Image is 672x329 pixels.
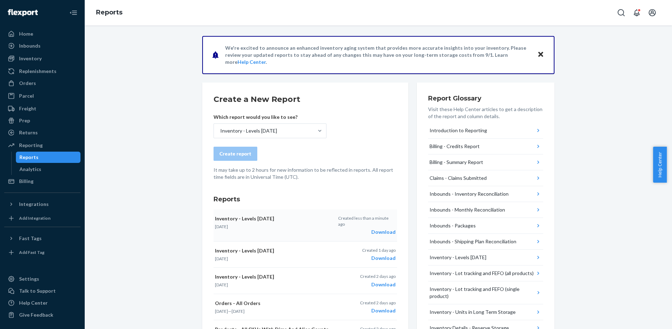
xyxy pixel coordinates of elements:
[428,250,543,266] button: Inventory - Levels [DATE]
[19,142,43,149] div: Reporting
[8,9,38,16] img: Flexport logo
[96,8,122,16] a: Reports
[19,201,49,208] div: Integrations
[220,127,277,134] div: Inventory - Levels [DATE]
[4,40,80,51] a: Inbounds
[430,286,535,300] div: Inventory - Lot tracking and FEFO (single product)
[428,266,543,281] button: Inventory - Lot tracking and FEFO (all products)
[338,215,396,227] p: Created less than a minute ago
[214,242,397,268] button: Inventory - Levels [DATE][DATE]Created 1 day agoDownload
[428,154,543,170] button: Billing - Summary Report
[19,249,44,255] div: Add Fast Tag
[214,94,397,105] h2: Create a New Report
[215,247,334,254] p: Inventory - Levels [DATE]
[4,176,80,187] a: Billing
[232,309,245,314] time: [DATE]
[428,170,543,186] button: Claims - Claims Submitted
[653,147,667,183] button: Help Center
[428,186,543,202] button: Inbounds - Inventory Reconciliation
[4,127,80,138] a: Returns
[215,308,334,314] p: —
[16,164,81,175] a: Analytics
[66,6,80,20] button: Close Navigation
[630,6,644,20] button: Open notifications
[428,139,543,154] button: Billing - Credits Report
[430,309,516,316] div: Inventory - Units in Long Term Storage
[430,238,516,245] div: Inbounds - Shipping Plan Reconciliation
[614,6,628,20] button: Open Search Box
[430,270,534,277] div: Inventory - Lot tracking and FEFO (all products)
[16,152,81,163] a: Reports
[4,53,80,64] a: Inventory
[19,235,42,242] div: Fast Tags
[338,229,396,236] div: Download
[4,309,80,321] button: Give Feedback
[428,202,543,218] button: Inbounds - Monthly Reconciliation
[19,129,38,136] div: Returns
[362,255,396,262] div: Download
[4,28,80,39] a: Home
[430,222,476,229] div: Inbounds - Packages
[4,297,80,309] a: Help Center
[430,175,487,182] div: Claims - Claims Submitted
[4,78,80,89] a: Orders
[4,213,80,224] a: Add Integration
[360,281,396,288] div: Download
[360,307,396,314] div: Download
[19,55,42,62] div: Inventory
[430,254,486,261] div: Inventory - Levels [DATE]
[4,247,80,258] a: Add Fast Tag
[19,311,53,318] div: Give Feedback
[214,294,397,320] button: Orders - All Orders[DATE]—[DATE]Created 2 days agoDownload
[19,68,56,75] div: Replenishments
[360,273,396,279] p: Created 2 days ago
[4,103,80,114] a: Freight
[428,106,543,120] p: Visit these Help Center articles to get a description of the report and column details.
[4,90,80,102] a: Parcel
[215,309,228,314] time: [DATE]
[238,59,266,65] a: Help Center
[19,117,30,124] div: Prep
[428,218,543,234] button: Inbounds - Packages
[214,166,397,181] p: It may take up to 2 hours for new information to be reflected in reports. All report time fields ...
[19,166,41,173] div: Analytics
[430,190,509,197] div: Inbounds - Inventory Reconciliation
[225,44,530,66] p: We're excited to announce an enhanced inventory aging system that provides more accurate insights...
[430,127,487,134] div: Introduction to Reporting
[19,80,36,87] div: Orders
[214,209,397,242] button: Inventory - Levels [DATE][DATE]Created less than a minute agoDownload
[215,256,228,261] time: [DATE]
[645,6,659,20] button: Open account menu
[430,143,480,150] div: Billing - Credits Report
[428,304,543,320] button: Inventory - Units in Long Term Storage
[215,215,334,222] p: Inventory - Levels [DATE]
[4,115,80,126] a: Prep
[428,94,543,103] h3: Report Glossary
[214,268,397,294] button: Inventory - Levels [DATE][DATE]Created 2 days agoDownload
[4,273,80,285] a: Settings
[4,66,80,77] a: Replenishments
[90,2,128,23] ol: breadcrumbs
[19,287,56,294] div: Talk to Support
[4,140,80,151] a: Reporting
[19,215,50,221] div: Add Integration
[19,105,36,112] div: Freight
[4,285,80,297] a: Talk to Support
[430,206,505,213] div: Inbounds - Monthly Reconciliation
[428,281,543,304] button: Inventory - Lot tracking and FEFO (single product)
[19,275,39,282] div: Settings
[19,154,38,161] div: Reports
[4,199,80,210] button: Integrations
[19,92,34,99] div: Parcel
[215,273,334,280] p: Inventory - Levels [DATE]
[362,247,396,253] p: Created 1 day ago
[214,114,326,121] p: Which report would you like to see?
[536,50,545,60] button: Close
[4,233,80,244] button: Fast Tags
[430,159,483,166] div: Billing - Summary Report
[215,300,334,307] p: Orders - All Orders
[19,30,33,37] div: Home
[428,123,543,139] button: Introduction to Reporting
[19,178,34,185] div: Billing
